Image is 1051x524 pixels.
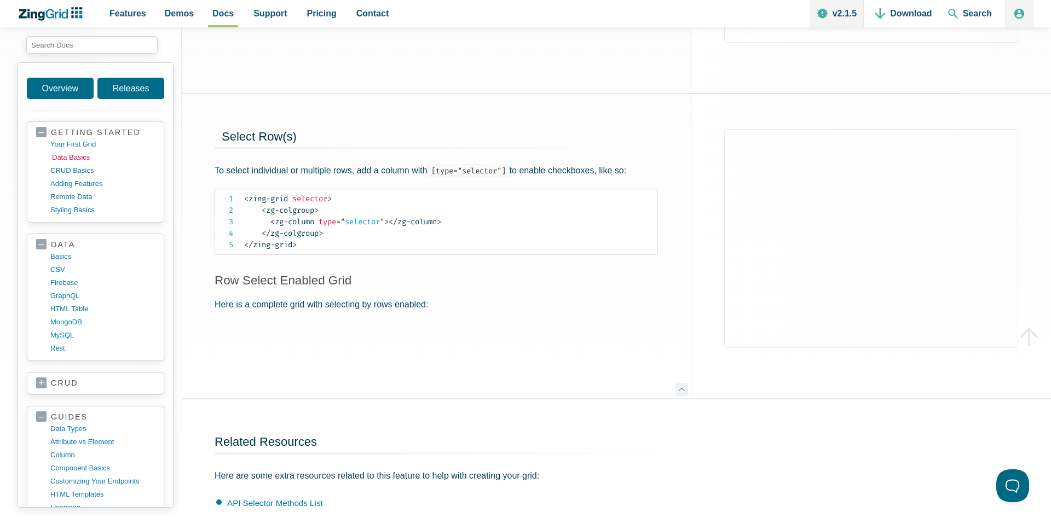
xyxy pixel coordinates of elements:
span: Contact [356,6,389,21]
a: basics [50,250,155,263]
span: zg-colgroup [262,206,314,215]
a: HTML table [50,302,155,316]
a: rest [50,342,155,355]
a: Overview [27,78,94,99]
a: Releases [97,78,164,99]
code: [type="selector"] [428,165,510,177]
span: > [314,206,319,215]
span: Demos [165,6,194,21]
a: HTML templates [50,488,155,501]
a: data basics [52,151,157,164]
span: > [327,194,332,203]
span: zg-column [270,217,314,226]
iframe: Demo loaded in iFrame [724,129,1018,348]
a: Attribute vs Element [50,435,155,449]
a: crud [36,378,155,389]
span: Features [109,6,146,21]
input: search input [26,36,158,54]
a: data [36,240,155,250]
a: your first grid [50,138,155,151]
span: zg-column [389,217,437,226]
a: Row Select Enabled Grid [215,273,351,287]
iframe: Toggle Customer Support [996,469,1029,502]
a: component basics [50,462,155,475]
a: styling basics [50,203,155,217]
span: < [270,217,275,226]
span: Support [253,6,287,21]
span: > [384,217,389,226]
a: customizing your endpoints [50,475,155,488]
a: API Selector Methods List [227,498,323,508]
span: zing-grid [244,194,288,203]
span: < [262,206,266,215]
span: Pricing [307,6,337,21]
a: MySQL [50,329,155,342]
span: </ [389,217,397,226]
p: To select individual or multiple rows, add a column with to enable checkboxes, like so: [215,163,658,178]
span: zing-grid [244,240,292,249]
span: Select Row(s) [222,130,297,143]
p: Here is a complete grid with selecting by rows enabled: [215,297,658,312]
span: = [336,217,340,226]
a: firebase [50,276,155,289]
span: Docs [212,6,234,21]
a: licensing [50,501,155,514]
span: selector [292,194,327,203]
a: remote data [50,190,155,203]
span: type [319,217,336,226]
a: Select Row(s) [208,80,651,145]
a: getting started [36,127,155,138]
span: > [437,217,441,226]
span: < [244,194,249,203]
p: Here are some extra resources related to this feature to help with creating your grid: [215,468,673,483]
a: adding features [50,177,155,190]
a: MongoDB [50,316,155,329]
span: </ [262,229,270,238]
span: " [340,217,345,226]
span: zg-colgroup [262,229,319,238]
a: CRUD basics [50,164,155,177]
span: selector [336,217,384,226]
span: > [292,240,297,249]
a: GraphQL [50,289,155,302]
span: </ [244,240,253,249]
a: column [50,449,155,462]
a: guides [36,412,155,422]
a: CSV [50,263,155,276]
span: > [319,229,323,238]
span: " [380,217,384,226]
a: data types [50,422,155,435]
a: Related Resources [215,435,317,449]
a: ZingChart Logo. Click to return to the homepage [18,7,88,21]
